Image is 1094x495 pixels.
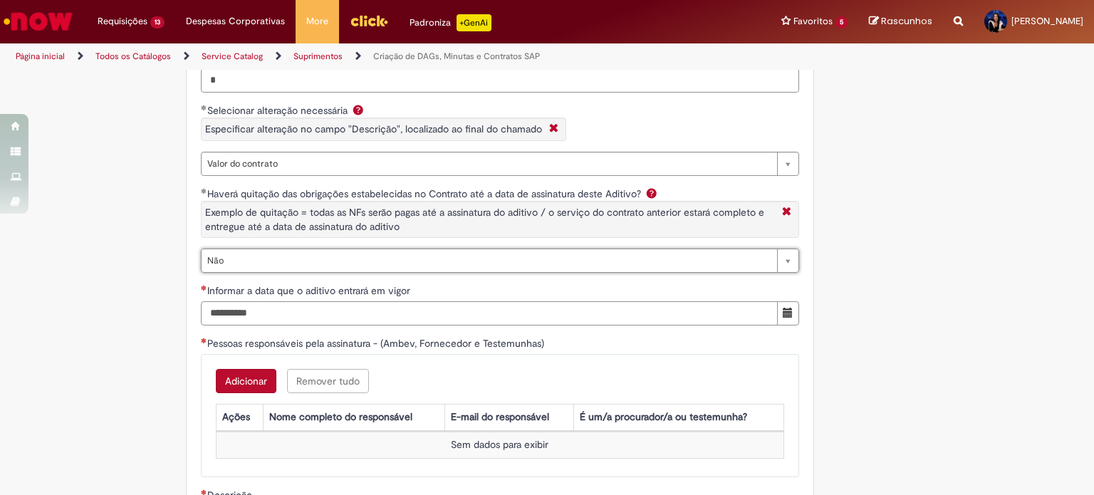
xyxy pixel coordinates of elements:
[201,338,207,343] span: Necessários
[777,301,799,325] button: Mostrar calendário para Informar a data que o aditivo entrará em vigor
[201,68,799,93] input: Informar nº do aditivo
[16,51,65,62] a: Página inicial
[216,432,783,458] td: Sem dados para exibir
[201,285,207,291] span: Necessários
[574,404,784,430] th: É um/a procurador/a ou testemunha?
[95,51,171,62] a: Todos os Catálogos
[205,123,542,135] span: Especificar alteração no campo "Descrição", localizado ao final do chamado
[11,43,719,70] ul: Trilhas de página
[643,187,660,199] span: Ajuda para Haverá quitação das obrigações estabelecidas no Contrato até a data de assinatura dest...
[835,16,848,28] span: 5
[216,404,263,430] th: Ações
[1011,15,1083,27] span: [PERSON_NAME]
[207,337,547,350] span: Pessoas responsáveis pela assinatura - (Ambev, Fornecedor e Testemunhas)
[263,404,444,430] th: Nome completo do responsável
[293,51,343,62] a: Suprimentos
[350,104,367,115] span: Ajuda para Selecionar alteração necessária
[207,249,770,272] span: Não
[201,301,778,325] input: Informar a data que o aditivo entrará em vigor
[216,369,276,393] button: Add a row for Pessoas responsáveis pela assinatura - (Ambev, Fornecedor e Testemunhas)
[207,152,770,175] span: Valor do contrato
[410,14,491,31] div: Padroniza
[207,284,413,297] span: Informar a data que o aditivo entrará em vigor
[546,122,562,137] i: Fechar Por question_selecionar_alteracao_necessaria
[207,187,644,200] span: Haverá quitação das obrigações estabelecidas no Contrato até a data de assinatura deste Aditivo?
[186,14,285,28] span: Despesas Corporativas
[881,14,932,28] span: Rascunhos
[201,105,207,110] span: Obrigatório Preenchido
[444,404,573,430] th: E-mail do responsável
[205,206,764,233] span: Exemplo de quitação = todas as NFs serão pagas até a assinatura do aditivo / o serviço do contrat...
[869,15,932,28] a: Rascunhos
[350,10,388,31] img: click_logo_yellow_360x200.png
[1,7,75,36] img: ServiceNow
[457,14,491,31] p: +GenAi
[306,14,328,28] span: More
[793,14,833,28] span: Favoritos
[201,188,207,194] span: Obrigatório Preenchido
[202,51,263,62] a: Service Catalog
[207,104,350,117] span: Selecionar alteração necessária
[98,14,147,28] span: Requisições
[201,489,207,495] span: Necessários
[150,16,165,28] span: 13
[778,205,795,220] i: Fechar Por question_havera_quitacao_das_obrigacoes_estabelecidas
[373,51,540,62] a: Criação de DAGs, Minutas e Contratos SAP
